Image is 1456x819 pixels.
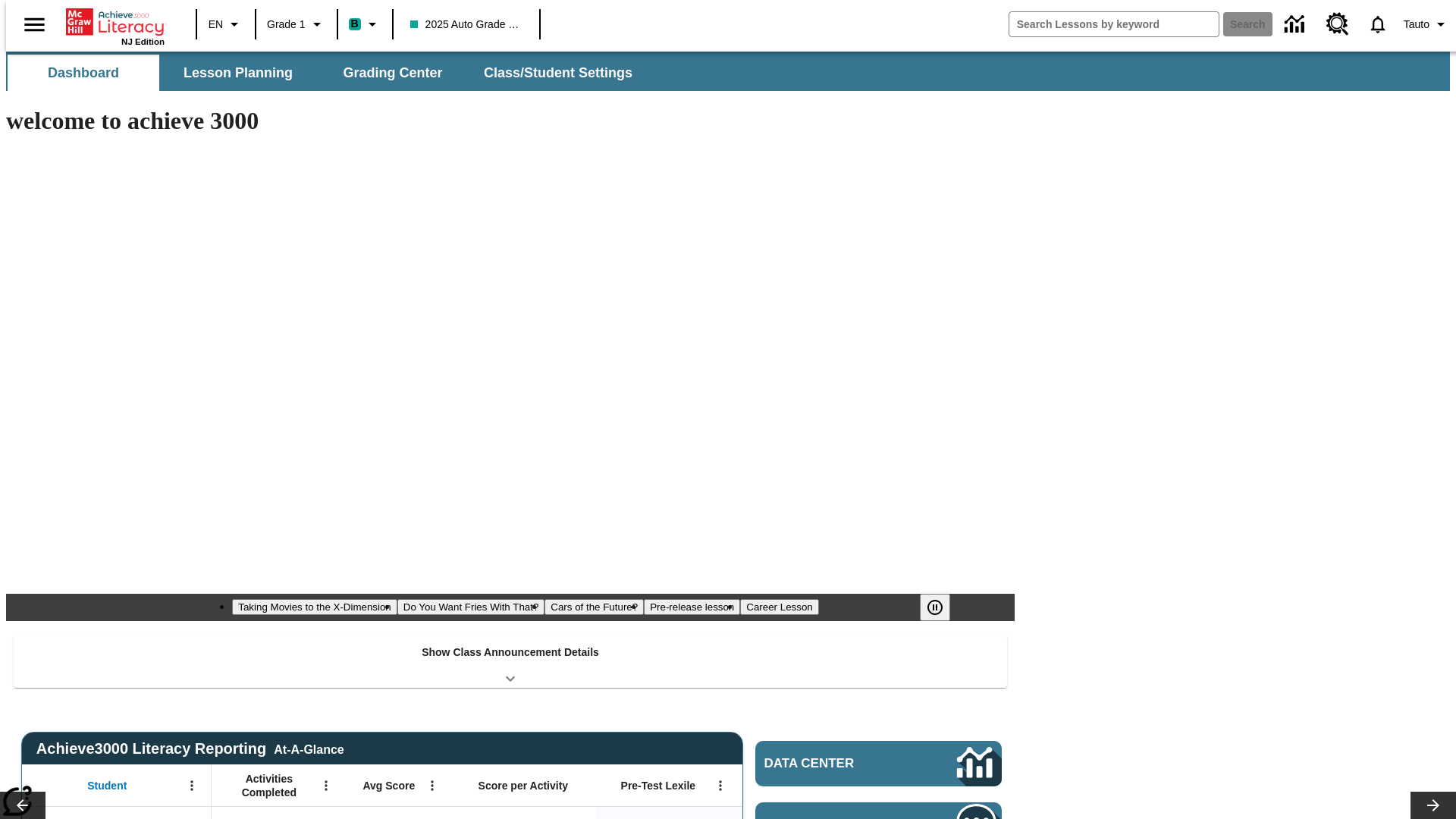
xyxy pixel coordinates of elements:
[351,14,359,33] span: B
[6,55,646,91] div: SubNavbar
[14,635,1007,688] div: Show Class Announcement Details
[1404,17,1429,33] span: Tauto
[644,599,740,615] button: Slide 4 Pre-release lesson
[1276,4,1317,45] a: Data Center
[121,37,165,46] span: NJ Edition
[1317,4,1358,45] a: Resource Center, Will open in new tab
[209,17,223,33] span: EN
[544,599,644,615] button: Slide 3 Cars of the Future?
[709,774,732,797] button: Open Menu
[740,599,818,615] button: Slide 5 Career Lesson
[219,772,319,799] span: Activities Completed
[6,107,1015,135] h1: welcome to achieve 3000
[920,594,965,621] div: Pause
[1410,792,1456,819] button: Lesson carousel, Next
[397,599,545,615] button: Slide 2 Do You Want Fries With That?
[479,779,569,792] span: Score per Activity
[920,594,950,621] button: Pause
[755,741,1002,786] a: Data Center
[317,55,469,91] button: Grading Center
[621,779,696,792] span: Pre-Test Lexile
[66,5,165,46] div: Home
[261,11,332,38] button: Grade: Grade 1, Select a grade
[162,55,314,91] button: Lesson Planning
[87,779,127,792] span: Student
[421,774,444,797] button: Open Menu
[267,17,306,33] span: Grade 1
[343,11,388,38] button: Boost Class color is teal. Change class color
[315,774,337,797] button: Open Menu
[1009,12,1219,36] input: search field
[274,740,344,757] div: At-A-Glance
[1398,11,1456,38] button: Profile/Settings
[1358,5,1398,44] a: Notifications
[66,7,165,37] a: Home
[472,55,645,91] button: Class/Student Settings
[422,645,599,661] p: Show Class Announcement Details
[202,11,250,38] button: Language: EN, Select a language
[410,17,522,33] span: 2025 Auto Grade 1 A
[36,740,344,758] span: Achieve3000 Literacy Reporting
[232,599,397,615] button: Slide 1 Taking Movies to the X-Dimension
[362,779,415,792] span: Avg Score
[8,55,159,91] button: Dashboard
[180,774,203,797] button: Open Menu
[764,756,906,771] span: Data Center
[6,52,1450,91] div: SubNavbar
[12,2,57,47] button: Open side menu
